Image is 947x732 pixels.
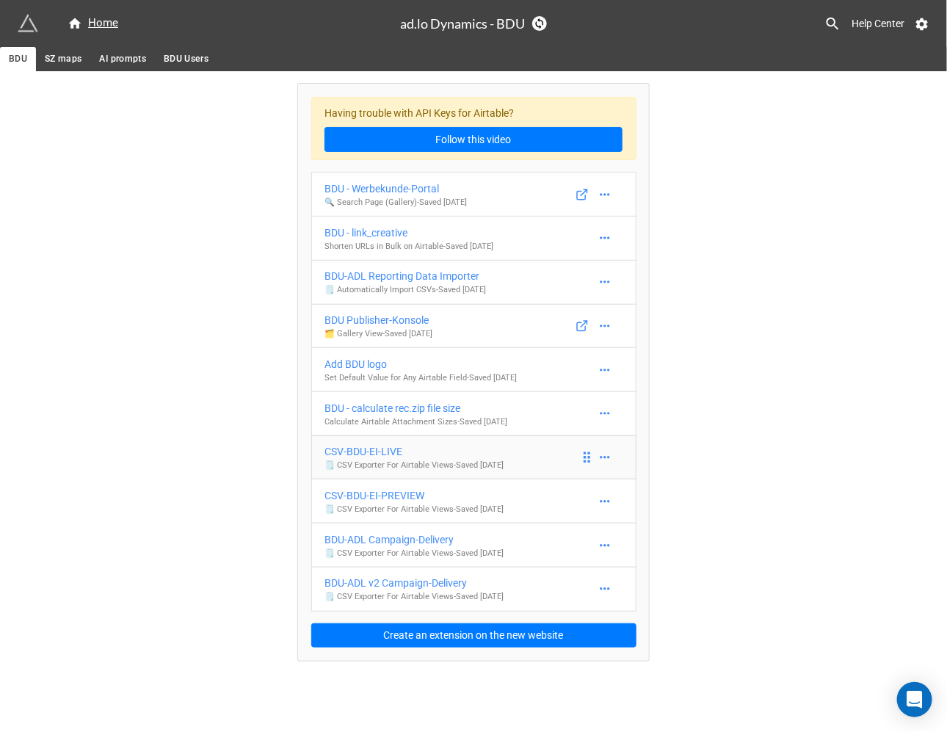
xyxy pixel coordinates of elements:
[311,391,636,436] a: BDU - calculate rec.zip file sizeCalculate Airtable Attachment Sizes-Saved [DATE]
[68,15,118,32] div: Home
[311,523,636,568] a: BDU-ADL Campaign-Delivery🗒️ CSV Exporter For Airtable Views-Saved [DATE]
[324,127,623,152] a: Follow this video
[324,241,493,253] p: Shorten URLs in Bulk on Airtable - Saved [DATE]
[311,623,636,648] button: Create an extension on the new website
[324,460,504,471] p: 🗒️ CSV Exporter For Airtable Views - Saved [DATE]
[400,17,525,30] h3: ad.lo Dynamics - BDU
[324,181,467,197] div: BDU - Werbekunde-Portal
[324,443,504,460] div: CSV-BDU-EI-LIVE
[9,51,27,67] span: BDU
[324,284,486,296] p: 🗒️ Automatically Import CSVs - Saved [DATE]
[324,591,504,603] p: 🗒️ CSV Exporter For Airtable Views - Saved [DATE]
[324,488,504,504] div: CSV-BDU-EI-PREVIEW
[311,567,636,612] a: BDU-ADL v2 Campaign-Delivery🗒️ CSV Exporter For Airtable Views-Saved [DATE]
[311,97,636,161] div: Having trouble with API Keys for Airtable?
[18,13,38,34] img: miniextensions-icon.73ae0678.png
[324,400,507,416] div: BDU - calculate rec.zip file size
[324,548,504,559] p: 🗒️ CSV Exporter For Airtable Views - Saved [DATE]
[324,312,432,328] div: BDU Publisher-Konsole
[45,51,81,67] span: SZ maps
[324,416,507,428] p: Calculate Airtable Attachment Sizes - Saved [DATE]
[311,479,636,523] a: CSV-BDU-EI-PREVIEW🗒️ CSV Exporter For Airtable Views-Saved [DATE]
[324,372,517,384] p: Set Default Value for Any Airtable Field - Saved [DATE]
[311,172,636,217] a: BDU - Werbekunde-Portal🔍 Search Page (Gallery)-Saved [DATE]
[311,260,636,305] a: BDU-ADL Reporting Data Importer🗒️ Automatically Import CSVs-Saved [DATE]
[324,575,504,591] div: BDU-ADL v2 Campaign-Delivery
[324,532,504,548] div: BDU-ADL Campaign-Delivery
[532,16,547,31] a: Sync Base Structure
[324,197,467,209] p: 🔍 Search Page (Gallery) - Saved [DATE]
[897,682,932,717] div: Open Intercom Messenger
[100,51,147,67] span: AI prompts
[324,504,504,515] p: 🗒️ CSV Exporter For Airtable Views - Saved [DATE]
[311,435,636,480] a: CSV-BDU-EI-LIVE🗒️ CSV Exporter For Airtable Views-Saved [DATE]
[324,328,432,340] p: 🗂️ Gallery View - Saved [DATE]
[164,51,208,67] span: BDU Users
[311,347,636,392] a: Add BDU logoSet Default Value for Any Airtable Field-Saved [DATE]
[324,356,517,372] div: Add BDU logo
[311,216,636,261] a: BDU - link_creativeShorten URLs in Bulk on Airtable-Saved [DATE]
[324,225,493,241] div: BDU - link_creative
[841,10,915,37] a: Help Center
[324,268,486,284] div: BDU-ADL Reporting Data Importer
[311,304,636,349] a: BDU Publisher-Konsole🗂️ Gallery View-Saved [DATE]
[59,15,127,32] a: Home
